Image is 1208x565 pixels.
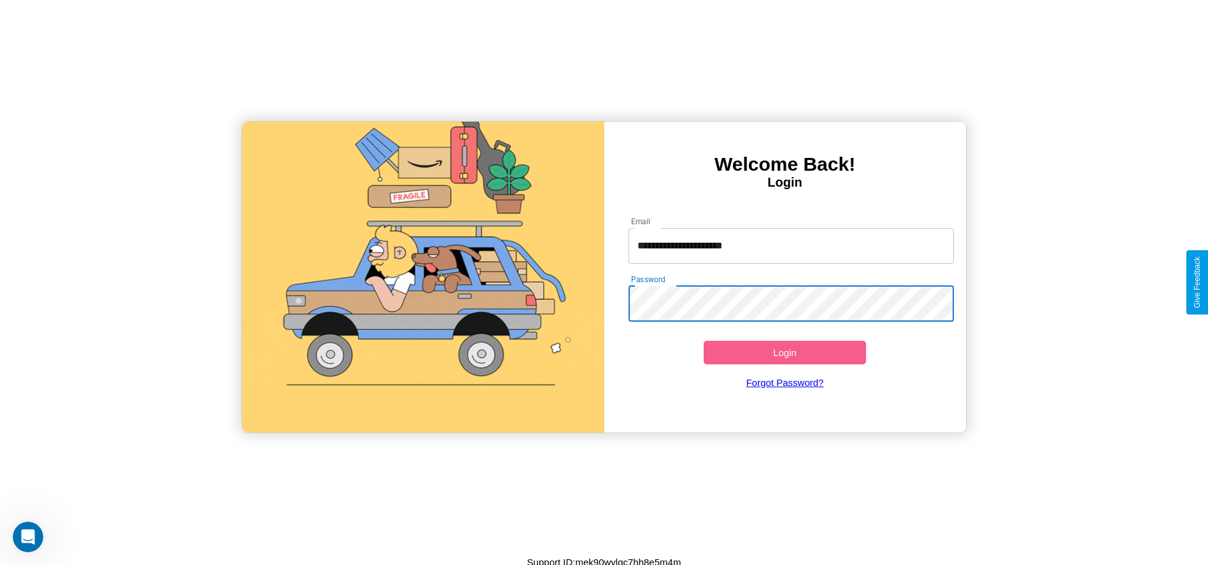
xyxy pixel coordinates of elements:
label: Email [631,216,651,227]
h3: Welcome Back! [604,154,966,175]
img: gif [242,122,604,433]
div: Give Feedback [1193,257,1202,308]
label: Password [631,274,665,285]
iframe: Intercom live chat [13,522,43,552]
a: Forgot Password? [622,364,948,401]
button: Login [704,341,867,364]
h4: Login [604,175,966,190]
